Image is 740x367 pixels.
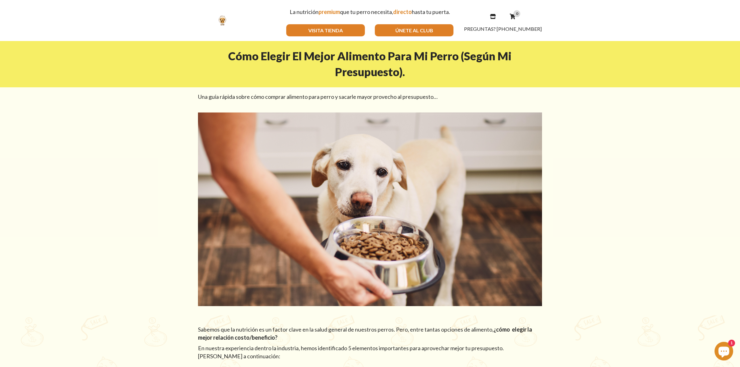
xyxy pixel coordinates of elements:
span: La nutrición [290,8,319,15]
div: 0 [513,10,520,17]
h2: Sabemos que la nutrición es un factor clave en la salud general de nuestros perros. Pero, entre t... [198,326,542,342]
a: PREGUNTAS? [PHONE_NUMBER] [464,26,542,32]
a: 0 [505,9,520,24]
a: ÚNETE AL CLUB [375,24,453,36]
span: directo [393,8,412,15]
a: VISITA TIENDA [286,24,365,36]
img: diseno-sin-titulo-1.png [198,112,542,306]
h2: En nuestra experiencia dentro la industria, hemos identificado 5 elementos importantes para aprov... [198,344,542,360]
inbox-online-store-chat: Chat de la tienda online Shopify [713,342,735,362]
img: sam-logo.png [213,16,232,25]
span: que tu perro necesita, [340,8,393,15]
h1: Cómo Elegir El Mejor Alimento Para Mi Perro (Según Mi Presupuesto). [198,48,542,80]
span: premium [319,8,340,15]
h2: Una guía rápida sobre cómo comprar alimento para perro y sacarle mayor provecho al presupuesto… [198,93,542,101]
span: hasta tu puerta. [412,8,450,15]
